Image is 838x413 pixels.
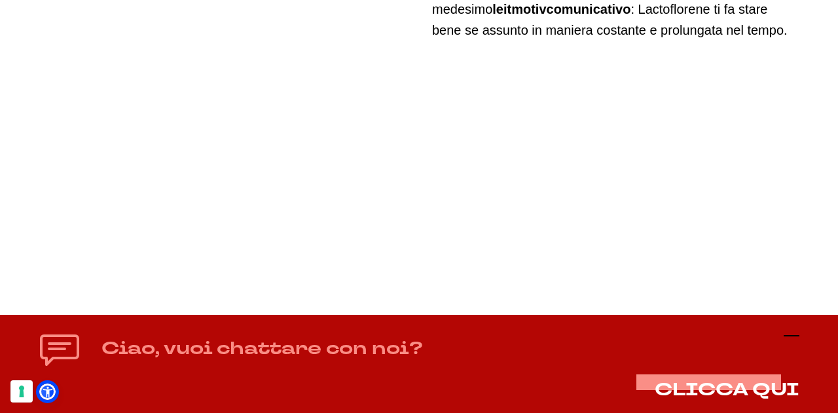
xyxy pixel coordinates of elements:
[10,380,33,403] button: Le tue preferenze relative al consenso per le tecnologie di tracciamento
[655,378,799,402] span: CLICCA QUI
[39,384,56,400] a: Open Accessibility Menu
[547,2,631,16] strong: comunicativo
[101,336,423,361] h4: Ciao, vuoi chattare con noi?
[655,380,799,400] button: CLICCA QUI
[492,2,546,16] strong: leitmotiv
